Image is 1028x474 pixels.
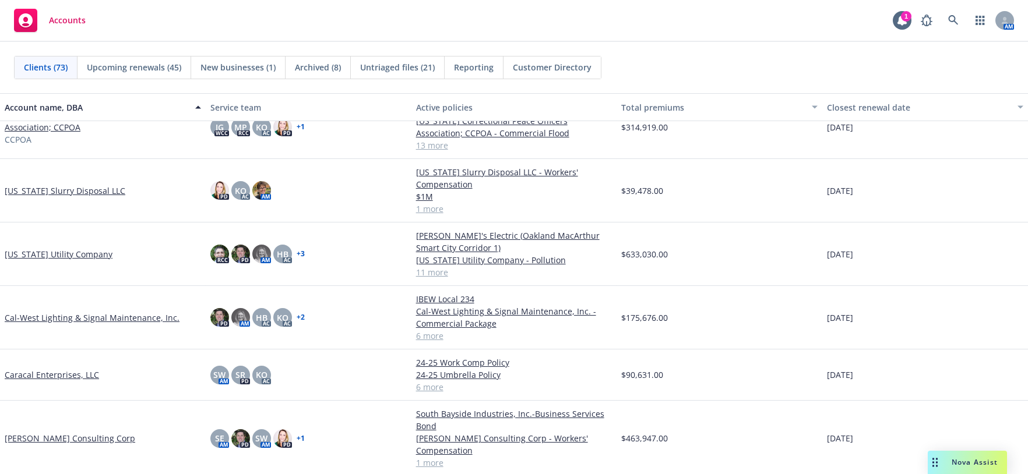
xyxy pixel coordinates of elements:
a: [US_STATE] Utility Company - Pollution [416,254,612,266]
img: photo [273,429,292,448]
img: photo [210,308,229,327]
a: 6 more [416,330,612,342]
span: JG [216,121,224,133]
span: HB [256,312,267,324]
span: [DATE] [827,432,853,444]
a: 24-25 Umbrella Policy [416,369,612,381]
div: 1 [901,11,911,22]
span: [DATE] [827,248,853,260]
span: HB [277,248,288,260]
span: KO [256,369,267,381]
a: South Bayside Industries, Inc.-Business Services Bond [416,408,612,432]
span: [DATE] [827,312,853,324]
button: Service team [206,93,411,121]
a: Caracal Enterprises, LLC [5,369,99,381]
img: photo [231,308,250,327]
span: Reporting [454,61,494,73]
a: [PERSON_NAME] Consulting Corp [5,432,135,444]
a: Search [942,9,965,32]
a: 24-25 Work Comp Policy [416,356,612,369]
a: $1M [416,190,612,203]
span: $314,919.00 [621,121,668,133]
span: [DATE] [827,369,853,381]
a: 1 more [416,203,612,215]
span: Accounts [49,16,86,25]
a: Switch app [969,9,992,32]
a: + 1 [297,123,305,130]
a: Cal-West Lighting & Signal Maintenance, Inc. [5,312,179,324]
a: Cal-West Lighting & Signal Maintenance, Inc. - Commercial Package [416,305,612,330]
span: [DATE] [827,121,853,133]
a: 11 more [416,266,612,278]
span: $39,478.00 [621,185,663,197]
button: Nova Assist [928,451,1007,474]
div: Closest renewal date [827,101,1011,114]
div: Account name, DBA [5,101,188,114]
img: photo [231,429,250,448]
img: photo [273,118,292,136]
a: + 1 [297,435,305,442]
span: $175,676.00 [621,312,668,324]
span: KO [277,312,288,324]
span: New businesses (1) [200,61,276,73]
a: 13 more [416,139,612,151]
span: KO [235,185,247,197]
a: 6 more [416,381,612,393]
a: [PERSON_NAME]'s Electric (Oakland MacArthur Smart City Corridor 1) [416,229,612,254]
span: $633,030.00 [621,248,668,260]
button: Closest renewal date [822,93,1028,121]
button: Active policies [411,93,617,121]
a: [PERSON_NAME] Consulting Corp - Workers' Compensation [416,432,612,457]
span: [DATE] [827,185,853,197]
span: Customer Directory [513,61,592,73]
span: $463,947.00 [621,432,668,444]
span: KO [256,121,267,133]
a: IBEW Local 234 [416,293,612,305]
div: Total premiums [621,101,805,114]
img: photo [252,181,271,200]
a: + 3 [297,250,305,257]
a: 1 more [416,457,612,469]
span: Nova Assist [952,457,998,467]
img: photo [210,245,229,263]
img: photo [231,245,250,263]
a: [US_STATE] Slurry Disposal LLC [5,185,125,197]
span: Upcoming renewals (45) [87,61,181,73]
span: SE [215,432,224,444]
div: Service team [210,101,407,114]
span: SR [235,369,245,381]
span: MP [234,121,247,133]
button: Total premiums [617,93,822,121]
div: Drag to move [928,451,942,474]
span: SW [255,432,267,444]
a: Report a Bug [915,9,938,32]
span: Untriaged files (21) [360,61,435,73]
span: $90,631.00 [621,369,663,381]
div: Active policies [416,101,612,114]
span: Archived (8) [295,61,341,73]
a: [US_STATE] Utility Company [5,248,112,260]
a: Accounts [9,4,90,37]
a: [US_STATE] Correctional Peace Officers Association; CCPOA - Commercial Flood [416,115,612,139]
a: + 2 [297,314,305,321]
img: photo [210,181,229,200]
span: SW [213,369,226,381]
span: Clients (73) [24,61,68,73]
img: photo [252,245,271,263]
span: CCPOA [5,133,31,146]
a: [US_STATE] Slurry Disposal LLC - Workers' Compensation [416,166,612,190]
